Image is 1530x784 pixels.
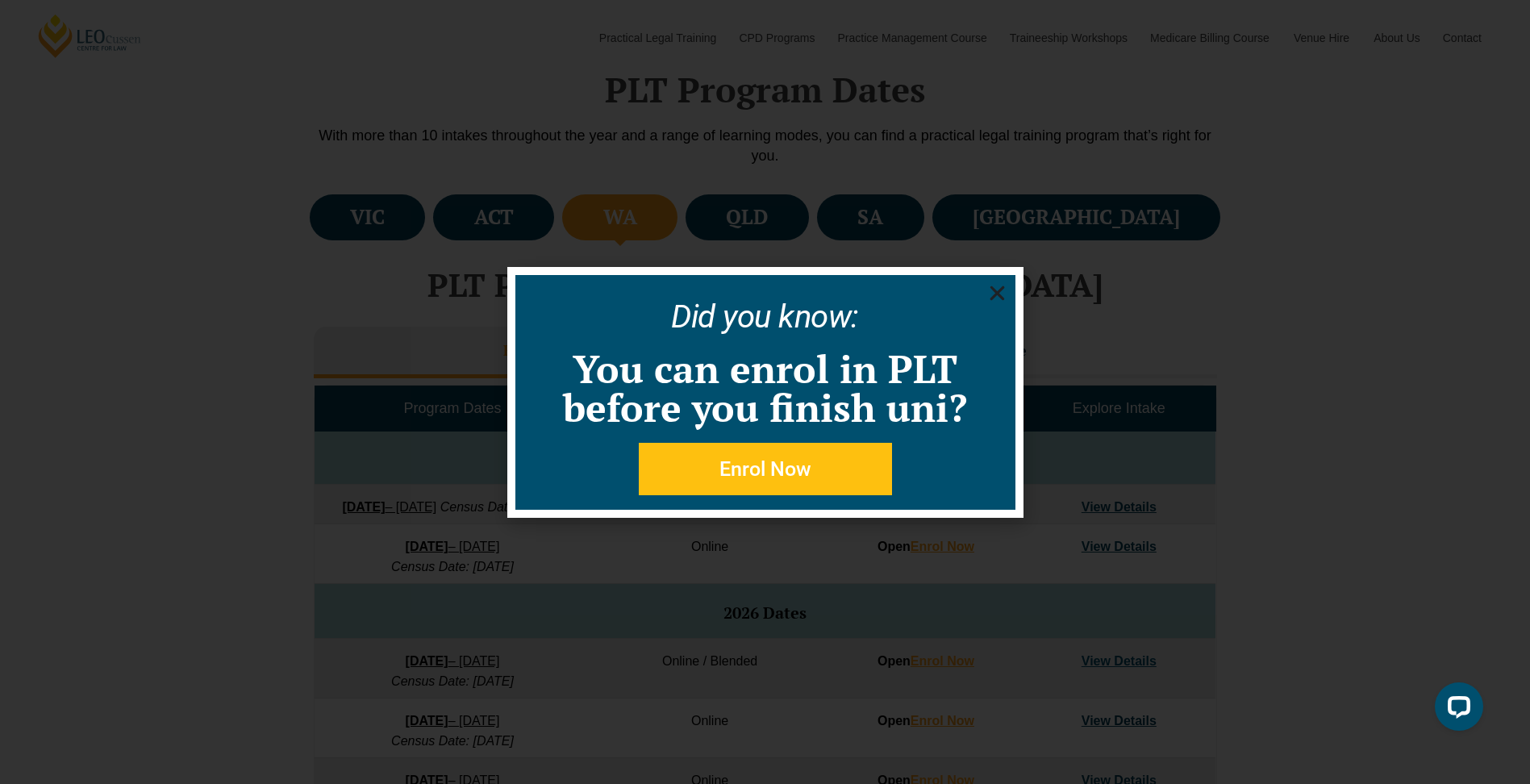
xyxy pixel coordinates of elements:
iframe: LiveChat chat widget [1422,676,1490,744]
a: You can enrol in PLT before you finish uni? [563,343,967,433]
a: Close [987,283,1007,303]
a: Did you know: [671,298,859,336]
span: Enrol Now [719,459,811,479]
a: Enrol Now [639,443,892,495]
